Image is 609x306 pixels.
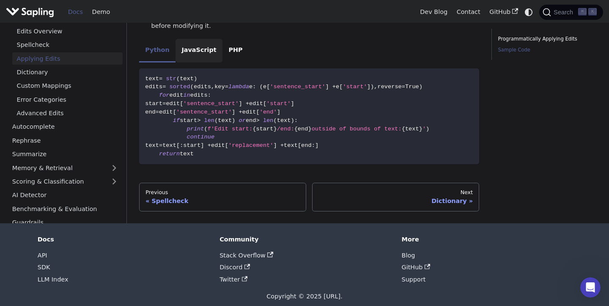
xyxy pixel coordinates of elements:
span: [ [173,109,176,115]
span: True [405,84,419,90]
li: Python [139,39,176,62]
span: ] [273,142,277,149]
a: Guardrails [8,217,123,229]
span: /end: [277,126,294,132]
span: = [162,100,166,107]
span: key [214,84,225,90]
a: Support [402,276,426,283]
div: Dictionary [319,197,473,205]
a: Applying Edits [12,53,123,65]
span: edits [190,92,208,98]
nav: Docs pages [139,183,480,211]
span: edit [211,142,225,149]
a: Contact [452,5,485,19]
div: Spellcheck [145,197,299,205]
span: + [208,142,211,149]
span: len [263,117,274,124]
span: continue [187,134,215,140]
span: ) [194,76,197,82]
a: Demo [88,5,115,19]
button: Switch between dark and light mode (currently system mode) [523,6,535,18]
a: AI Detector [8,189,123,201]
img: Sapling.ai [6,6,54,18]
span: ] [325,84,329,90]
span: if [173,117,180,124]
span: [ [176,142,180,149]
span: } [419,126,422,132]
span: end [246,117,256,124]
span: ] [239,100,242,107]
a: Twitter [219,276,247,283]
span: start [256,126,273,132]
span: [ [225,142,228,149]
a: Memory & Retrieval [8,162,123,174]
button: Search (Command+K) [539,5,603,20]
span: print [187,126,204,132]
span: + [332,84,336,90]
a: Docs [63,5,88,19]
a: Scoring & Classification [8,176,123,188]
a: PreviousSpellcheck [139,183,306,211]
span: end [145,109,156,115]
span: edits [194,84,211,90]
span: : [180,142,183,149]
span: { [252,126,256,132]
span: + [246,100,249,107]
span: for [159,92,170,98]
span: ' [422,126,426,132]
span: lambda [228,84,249,90]
a: Edits Overview [12,25,123,38]
a: Stack Overflow [219,252,273,259]
span: { [294,126,298,132]
span: end [301,142,312,149]
span: = [159,142,162,149]
span: , [211,84,214,90]
span: ] [315,142,318,149]
span: text [284,142,298,149]
span: : [208,92,211,98]
span: , [374,84,377,90]
a: Autocomplete [8,121,123,133]
span: ( [274,117,277,124]
span: str [166,76,176,82]
span: edit [166,100,180,107]
span: text [162,142,176,149]
span: len [204,117,215,124]
li: JavaScript [176,39,222,62]
a: Sample Code [498,46,594,54]
a: LLM Index [38,276,69,283]
a: Custom Mappings [12,80,123,92]
li: PHP [222,39,249,62]
a: Spellcheck [12,39,123,51]
span: [ [256,109,259,115]
kbd: ⌘ [578,8,587,16]
span: = [402,84,405,90]
span: ) [370,84,374,90]
div: Docs [38,236,208,243]
span: reverse [377,84,401,90]
a: NextDictionary [312,183,479,211]
span: + [280,142,284,149]
span: = [156,109,159,115]
span: edit [249,100,263,107]
div: More [402,236,572,243]
a: SDK [38,264,50,271]
span: Search [551,9,578,16]
span: ( [190,84,194,90]
a: GitHub [402,264,431,271]
span: ] [277,109,280,115]
span: f'Edit start: [208,126,253,132]
span: } [308,126,311,132]
span: edits [145,84,162,90]
kbd: K [588,8,597,16]
span: ) [232,117,235,124]
a: Discord [219,264,250,271]
span: text [218,117,232,124]
span: ( [260,84,263,90]
iframe: Intercom live chat [580,277,601,298]
div: Next [319,189,473,196]
span: = [159,76,162,82]
span: [ [339,84,343,90]
span: ) [426,126,429,132]
span: ) [419,84,422,90]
